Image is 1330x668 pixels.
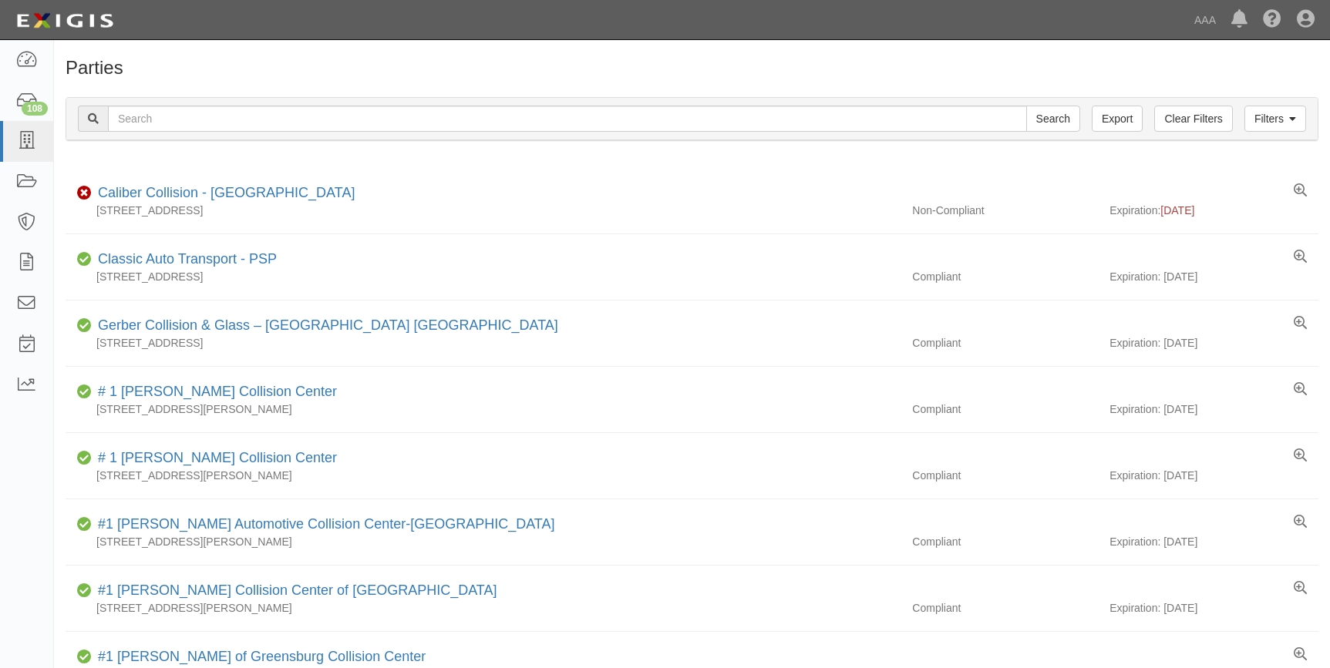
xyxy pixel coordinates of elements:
input: Search [108,106,1027,132]
div: [STREET_ADDRESS] [66,335,901,351]
a: View results summary [1294,581,1307,596]
div: Expiration: [1109,203,1318,218]
a: View results summary [1294,647,1307,663]
a: View results summary [1294,448,1307,464]
div: #1 Cochran of Greensburg Collision Center [92,647,426,667]
i: Compliant [77,387,92,398]
div: Compliant [901,534,1109,549]
i: Compliant [77,586,92,596]
a: View results summary [1294,316,1307,331]
a: Classic Auto Transport - PSP [98,251,277,267]
a: View results summary [1294,183,1307,199]
div: #1 Cochran Collision Center of Greensburg [92,581,497,601]
i: Compliant [77,519,92,530]
div: [STREET_ADDRESS][PERSON_NAME] [66,600,901,616]
div: Compliant [901,335,1109,351]
div: Expiration: [DATE] [1109,468,1318,483]
a: # 1 [PERSON_NAME] Collision Center [98,384,337,399]
div: # 1 Cochran Collision Center [92,448,337,468]
a: AAA [1187,5,1224,35]
a: Clear Filters [1154,106,1232,132]
div: Expiration: [DATE] [1109,335,1318,351]
i: Compliant [77,321,92,331]
div: [STREET_ADDRESS] [66,203,901,218]
div: Compliant [901,468,1109,483]
a: Gerber Collision & Glass – [GEOGRAPHIC_DATA] [GEOGRAPHIC_DATA] [98,317,558,333]
i: Compliant [77,652,92,663]
div: Classic Auto Transport - PSP [92,250,277,270]
input: Search [1026,106,1080,132]
i: Non-Compliant [77,188,92,199]
div: Compliant [901,269,1109,284]
div: Gerber Collision & Glass – Houston Brighton [92,316,558,336]
i: Help Center - Complianz [1263,11,1281,29]
div: [STREET_ADDRESS][PERSON_NAME] [66,534,901,549]
a: #1 [PERSON_NAME] Collision Center of [GEOGRAPHIC_DATA] [98,582,497,598]
i: Compliant [77,254,92,265]
div: Expiration: [DATE] [1109,600,1318,616]
div: Expiration: [DATE] [1109,401,1318,417]
div: # 1 Cochran Collision Center [92,382,337,402]
div: 108 [22,102,48,116]
div: Expiration: [DATE] [1109,269,1318,284]
span: [DATE] [1160,204,1194,217]
div: Non-Compliant [901,203,1109,218]
div: [STREET_ADDRESS][PERSON_NAME] [66,468,901,483]
img: logo-5460c22ac91f19d4615b14bd174203de0afe785f0fc80cf4dbbc73dc1793850b.png [12,7,118,35]
a: # 1 [PERSON_NAME] Collision Center [98,450,337,465]
a: Caliber Collision - [GEOGRAPHIC_DATA] [98,185,355,200]
h1: Parties [66,58,1318,78]
div: [STREET_ADDRESS] [66,269,901,284]
a: #1 [PERSON_NAME] of Greensburg Collision Center [98,649,426,664]
i: Compliant [77,453,92,464]
a: #1 [PERSON_NAME] Automotive Collision Center-[GEOGRAPHIC_DATA] [98,516,555,532]
div: #1 Cochran Automotive Collision Center-Monroeville [92,515,555,535]
a: Export [1092,106,1143,132]
div: Expiration: [DATE] [1109,534,1318,549]
div: Compliant [901,600,1109,616]
div: [STREET_ADDRESS][PERSON_NAME] [66,401,901,417]
div: Compliant [901,401,1109,417]
a: View results summary [1294,382,1307,398]
a: View results summary [1294,515,1307,530]
a: Filters [1244,106,1306,132]
div: Caliber Collision - Gainesville [92,183,355,203]
a: View results summary [1294,250,1307,265]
